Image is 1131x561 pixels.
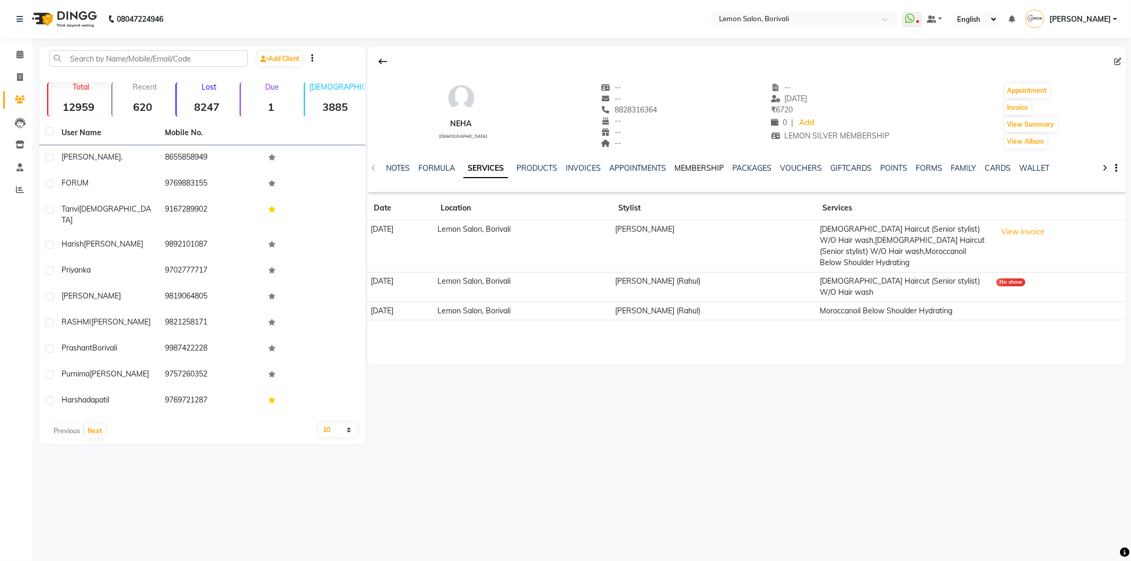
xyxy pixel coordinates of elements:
td: 9987422228 [159,336,262,362]
span: -- [771,83,791,92]
p: Due [243,82,302,92]
span: | [791,117,793,128]
p: [DEMOGRAPHIC_DATA] [309,82,366,92]
div: No show [996,278,1025,286]
th: Date [367,196,435,221]
span: -- [601,83,621,92]
span: Borivali [92,343,117,353]
strong: 620 [112,100,173,113]
p: Lost [181,82,238,92]
td: 9821258171 [159,310,262,336]
td: [PERSON_NAME] (Rahul) [612,302,817,320]
span: 6720 [771,105,793,115]
p: Total [52,82,109,92]
button: View Summary [1005,117,1057,132]
a: CARDS [985,163,1011,173]
a: INVOICES [566,163,601,173]
button: View Album [1005,134,1047,149]
span: [PERSON_NAME] [84,239,143,249]
a: GIFTCARDS [831,163,872,173]
span: [DATE] [771,94,808,103]
span: priyanka [62,265,91,275]
span: Harish [62,239,84,249]
input: Search by Name/Mobile/Email/Code [49,50,248,67]
span: -- [601,127,621,137]
strong: 8247 [177,100,238,113]
button: Invoice [1005,100,1031,115]
span: -- [601,138,621,148]
td: [DATE] [367,272,435,302]
a: APPOINTMENTS [609,163,667,173]
span: -- [601,94,621,103]
td: 9757260352 [159,362,262,388]
th: Mobile No. [159,121,262,145]
td: 9167289902 [159,197,262,232]
span: . [121,152,122,162]
span: [PERSON_NAME] [62,152,121,162]
td: [DATE] [367,221,435,273]
th: Services [817,196,993,221]
a: POINTS [881,163,908,173]
a: Add [797,116,816,130]
td: [PERSON_NAME] [612,221,817,273]
p: Recent [117,82,173,92]
td: [PERSON_NAME] (Rahul) [612,272,817,302]
span: Prashant [62,343,92,353]
span: FORUM [62,178,89,188]
span: RASHMI [62,317,91,327]
td: Lemon Salon, Borivali [434,272,612,302]
th: User Name [55,121,159,145]
span: 8828316364 [601,105,657,115]
span: patil [95,395,109,405]
img: avatar [445,82,477,114]
a: PACKAGES [733,163,772,173]
td: Lemon Salon, Borivali [434,302,612,320]
a: MEMBERSHIP [675,163,724,173]
span: [PERSON_NAME] [62,291,121,301]
th: Location [434,196,612,221]
span: LEMON SILVER MEMBERSHIP [771,131,890,141]
td: 9819064805 [159,284,262,310]
td: [DATE] [367,302,435,320]
span: -- [601,116,621,126]
span: 0 [771,118,787,127]
td: [DEMOGRAPHIC_DATA] Haircut (Senior stylist) W/O Hair wash [817,272,993,302]
span: [PERSON_NAME] [91,317,151,327]
td: 8655858949 [159,145,262,171]
td: 9702777717 [159,258,262,284]
th: Stylist [612,196,817,221]
span: Tanvi [62,204,79,214]
span: [PERSON_NAME] [1049,14,1111,25]
td: 9769721287 [159,388,262,414]
button: Appointment [1005,83,1050,98]
div: Back to Client [372,51,394,72]
a: VOUCHERS [781,163,822,173]
a: NOTES [386,163,410,173]
button: View Invoice [996,224,1049,240]
td: Moroccanoil Below Shoulder Hydrating [817,302,993,320]
span: [DEMOGRAPHIC_DATA] [62,204,151,225]
a: FORMULA [418,163,455,173]
span: ₹ [771,105,776,115]
a: FORMS [916,163,943,173]
strong: 3885 [305,100,366,113]
td: [DEMOGRAPHIC_DATA] Haircut (Senior stylist) W/O Hair wash,[DEMOGRAPHIC_DATA] Haircut (Senior styl... [817,221,993,273]
span: Purnima [62,369,90,379]
div: Neha [435,118,487,129]
td: 9769883155 [159,171,262,197]
td: 9892101087 [159,232,262,258]
img: Nimisha Pattani [1025,10,1044,28]
a: FAMILY [951,163,977,173]
a: SERVICES [463,159,508,178]
strong: 12959 [48,100,109,113]
img: logo [27,4,100,34]
b: 08047224946 [117,4,163,34]
strong: 1 [241,100,302,113]
span: harshada [62,395,95,405]
button: Next [85,424,105,439]
a: WALLET [1020,163,1050,173]
span: [PERSON_NAME] [90,369,149,379]
a: Add Client [258,51,302,66]
a: PRODUCTS [516,163,557,173]
td: Lemon Salon, Borivali [434,221,612,273]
